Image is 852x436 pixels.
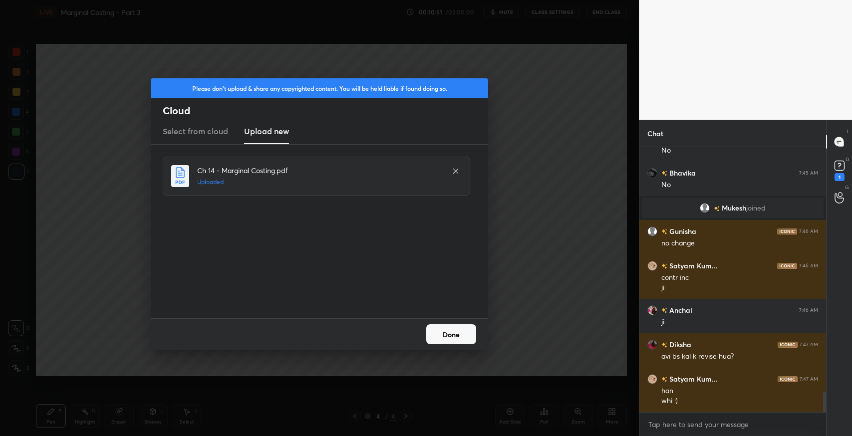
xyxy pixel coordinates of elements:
img: iconic-dark.1390631f.png [777,263,797,269]
h5: Uploaded [197,178,442,187]
div: contr inc [661,273,818,283]
h6: Gunisha [667,226,696,236]
img: no-rating-badge.077c3623.svg [714,206,720,212]
div: grid [639,147,826,412]
div: no change [661,238,818,248]
img: default.png [700,203,710,213]
h6: Anchal [667,305,692,315]
button: Done [426,324,476,344]
p: G [845,184,849,191]
img: iconic-dark.1390631f.png [778,342,798,348]
div: No [661,146,818,156]
div: Please don't upload & share any copyrighted content. You will be held liable if found doing so. [151,78,488,98]
img: c8ee13d84ac14d55b7c9552e073fad17.jpg [647,340,657,350]
h6: Bhavika [667,168,696,178]
img: 710aac374af743619e52c97fb02a3c35.jpg [647,305,657,315]
img: 668d109c42f84c5db7b368068033ca12.jpg [647,168,657,178]
div: 7:45 AM [799,170,818,176]
div: 7:46 AM [799,263,818,269]
h3: Upload new [244,125,289,137]
span: Mukesh [722,204,746,212]
p: Chat [639,120,671,147]
img: ee2f365983054e17a0a8fd0220be7e3b.jpg [647,374,657,384]
h6: Satyam Kum... [667,260,718,271]
h6: Satyam Kum... [667,374,718,384]
img: no-rating-badge.077c3623.svg [661,308,667,313]
img: no-rating-badge.077c3623.svg [661,171,667,176]
h4: Ch 14 - Marginal Costing.pdf [197,165,442,176]
img: default.png [647,226,657,236]
div: 7:47 AM [800,342,818,348]
div: 7:47 AM [800,376,818,382]
div: ji [661,317,818,327]
div: whi :) [661,396,818,406]
img: no-rating-badge.077c3623.svg [661,377,667,382]
span: joined [746,204,766,212]
img: iconic-dark.1390631f.png [778,376,798,382]
img: iconic-dark.1390631f.png [777,228,797,234]
img: ee2f365983054e17a0a8fd0220be7e3b.jpg [647,261,657,271]
p: D [846,156,849,163]
div: han [661,386,818,396]
img: no-rating-badge.077c3623.svg [661,263,667,269]
div: 1 [835,173,845,181]
p: T [846,128,849,135]
div: avi bs kal k revise hua? [661,352,818,362]
h2: Cloud [163,104,488,117]
div: No [661,180,818,190]
img: no-rating-badge.077c3623.svg [661,229,667,234]
img: no-rating-badge.077c3623.svg [661,342,667,348]
div: 7:46 AM [799,228,818,234]
h6: Diksha [667,339,691,350]
div: 7:46 AM [799,307,818,313]
div: ji [661,283,818,293]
